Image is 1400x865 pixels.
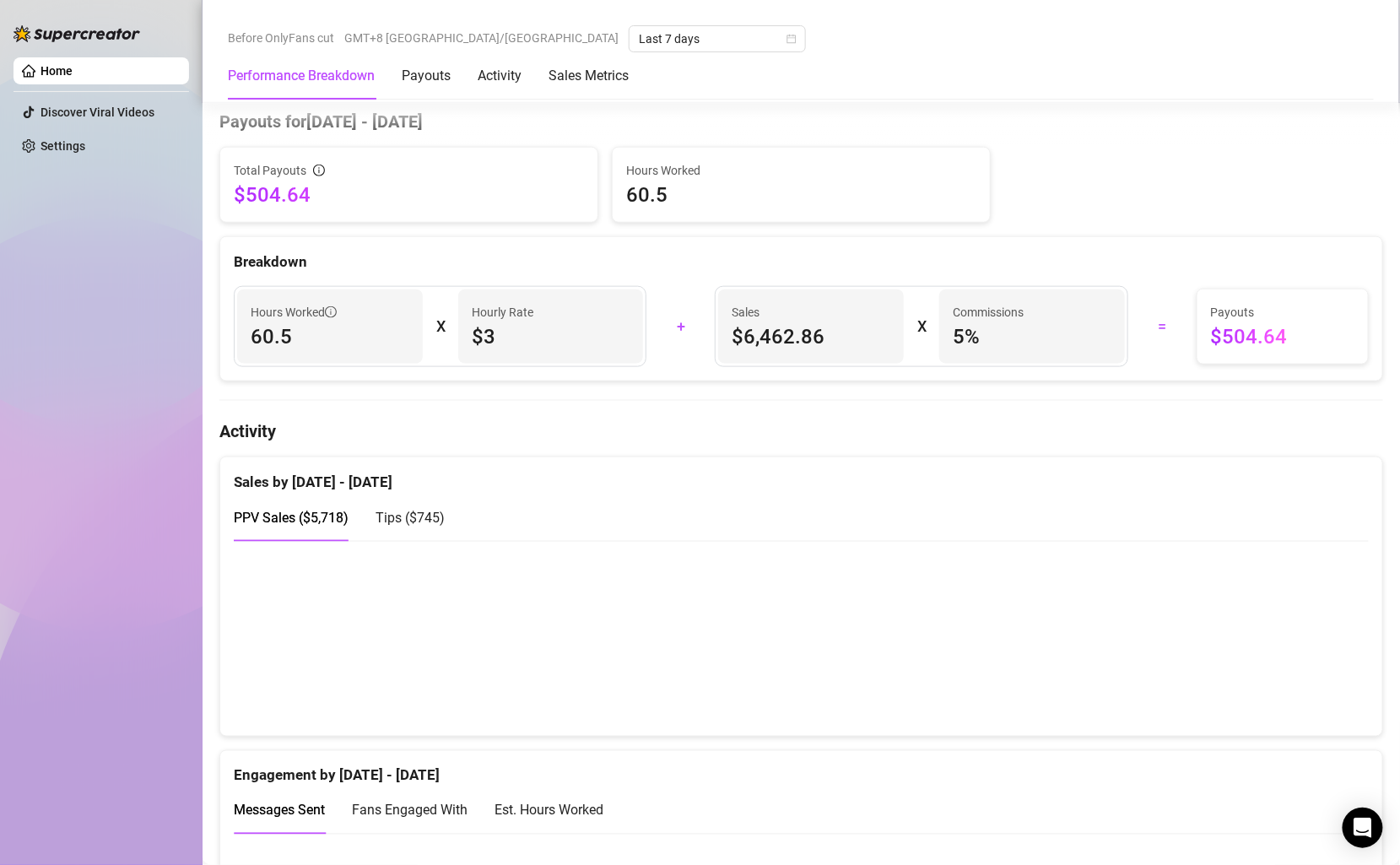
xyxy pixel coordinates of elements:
[219,419,1383,443] h4: Activity
[41,64,73,78] a: Home
[234,457,1369,494] div: Sales by [DATE] - [DATE]
[234,161,306,180] span: Total Payouts
[495,800,603,821] div: Est. Hours Worked
[402,66,451,86] div: Payouts
[14,25,140,42] img: logo-BBDzfeDw.svg
[41,105,154,119] a: Discover Viral Videos
[1211,323,1354,350] span: $504.64
[626,161,976,180] span: Hours Worked
[228,25,334,51] span: Before OnlyFans cut
[234,251,1369,273] div: Breakdown
[41,139,85,153] a: Settings
[478,66,522,86] div: Activity
[325,306,337,318] span: info-circle
[657,313,705,340] div: +
[344,25,619,51] span: GMT+8 [GEOGRAPHIC_DATA]/[GEOGRAPHIC_DATA]
[234,751,1369,787] div: Engagement by [DATE] - [DATE]
[219,110,1383,133] h4: Payouts for [DATE] - [DATE]
[472,303,533,322] article: Hourly Rate
[251,303,337,322] span: Hours Worked
[352,803,468,819] span: Fans Engaged With
[472,323,630,350] span: $3
[626,181,976,208] span: 60.5
[234,803,325,819] span: Messages Sent
[1138,313,1186,340] div: =
[639,26,796,51] span: Last 7 days
[1343,808,1383,848] div: Open Intercom Messenger
[436,313,445,340] div: X
[917,313,926,340] div: X
[549,66,629,86] div: Sales Metrics
[313,165,325,176] span: info-circle
[732,303,890,322] span: Sales
[1211,303,1354,322] span: Payouts
[234,510,349,526] span: PPV Sales ( $5,718 )
[228,66,375,86] div: Performance Breakdown
[786,34,797,44] span: calendar
[376,510,445,526] span: Tips ( $745 )
[953,303,1024,322] article: Commissions
[953,323,1111,350] span: 5 %
[251,323,409,350] span: 60.5
[234,181,584,208] span: $504.64
[732,323,890,350] span: $6,462.86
